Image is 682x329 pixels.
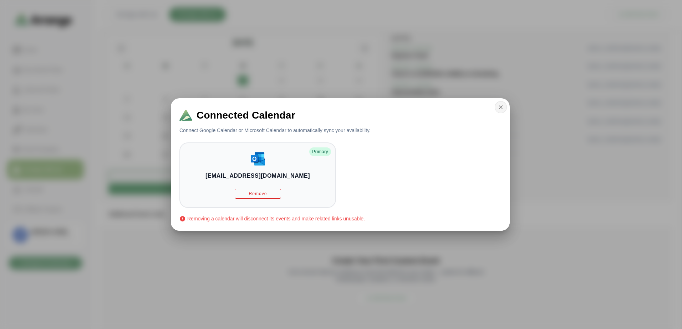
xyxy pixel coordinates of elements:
button: Remove [235,189,281,199]
img: Outlook Calendar [251,152,265,166]
div: Primary [309,147,331,156]
span: Connected Calendar [197,110,295,120]
p: Removing a calendar will disconnect its events and make related links unusable. [179,215,501,222]
p: Connect Google Calendar or Microsoft Calendar to automatically sync your availability. [179,127,371,134]
h3: [EMAIL_ADDRESS][DOMAIN_NAME] [205,172,310,180]
span: Remove [248,191,267,197]
img: Logo [179,110,192,121]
